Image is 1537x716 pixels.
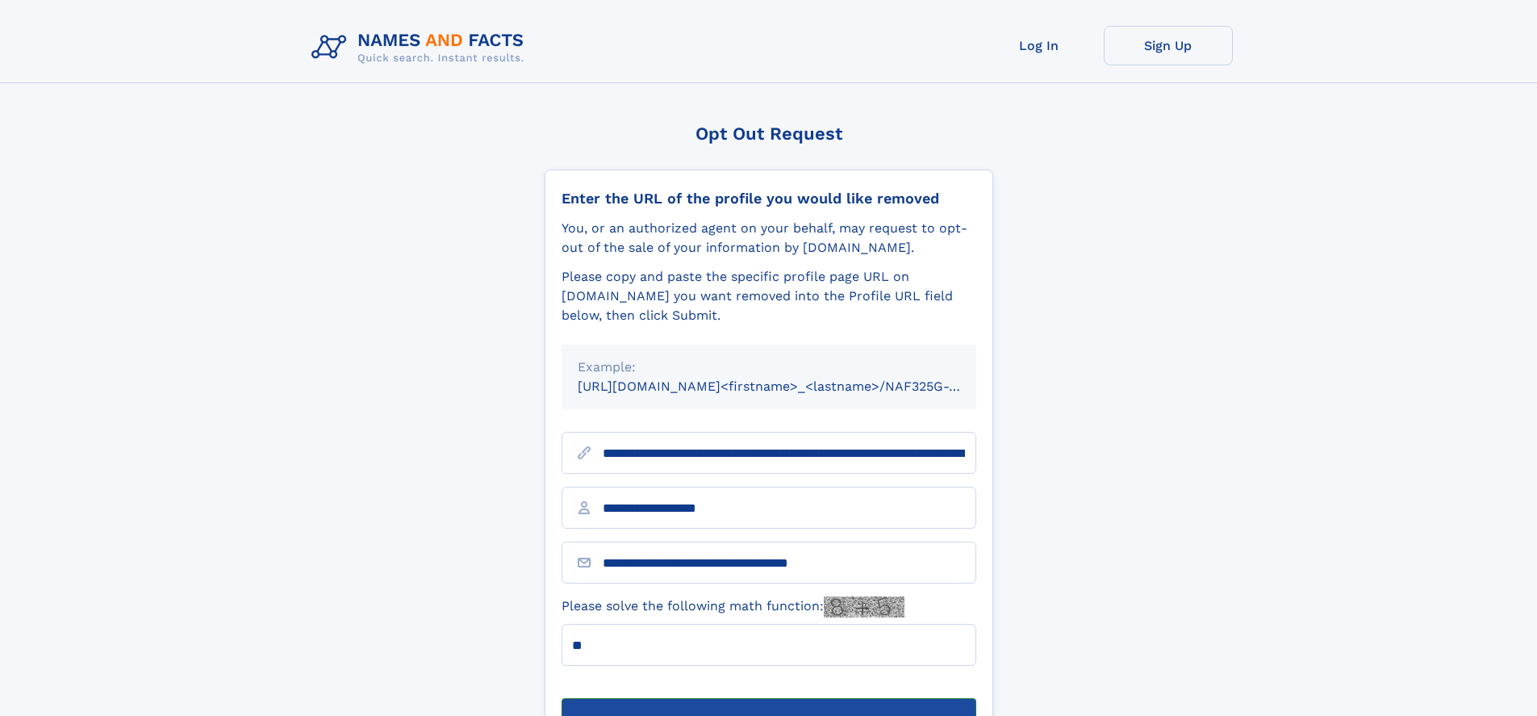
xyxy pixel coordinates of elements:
[562,190,976,207] div: Enter the URL of the profile you would like removed
[562,597,904,618] label: Please solve the following math function:
[578,379,1007,394] small: [URL][DOMAIN_NAME]<firstname>_<lastname>/NAF325G-xxxxxxxx
[1104,26,1233,65] a: Sign Up
[975,26,1104,65] a: Log In
[305,26,537,69] img: Logo Names and Facts
[562,267,976,325] div: Please copy and paste the specific profile page URL on [DOMAIN_NAME] you want removed into the Pr...
[562,219,976,258] div: You, or an authorized agent on your behalf, may request to opt-out of the sale of your informatio...
[578,358,960,377] div: Example:
[545,124,993,144] div: Opt Out Request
